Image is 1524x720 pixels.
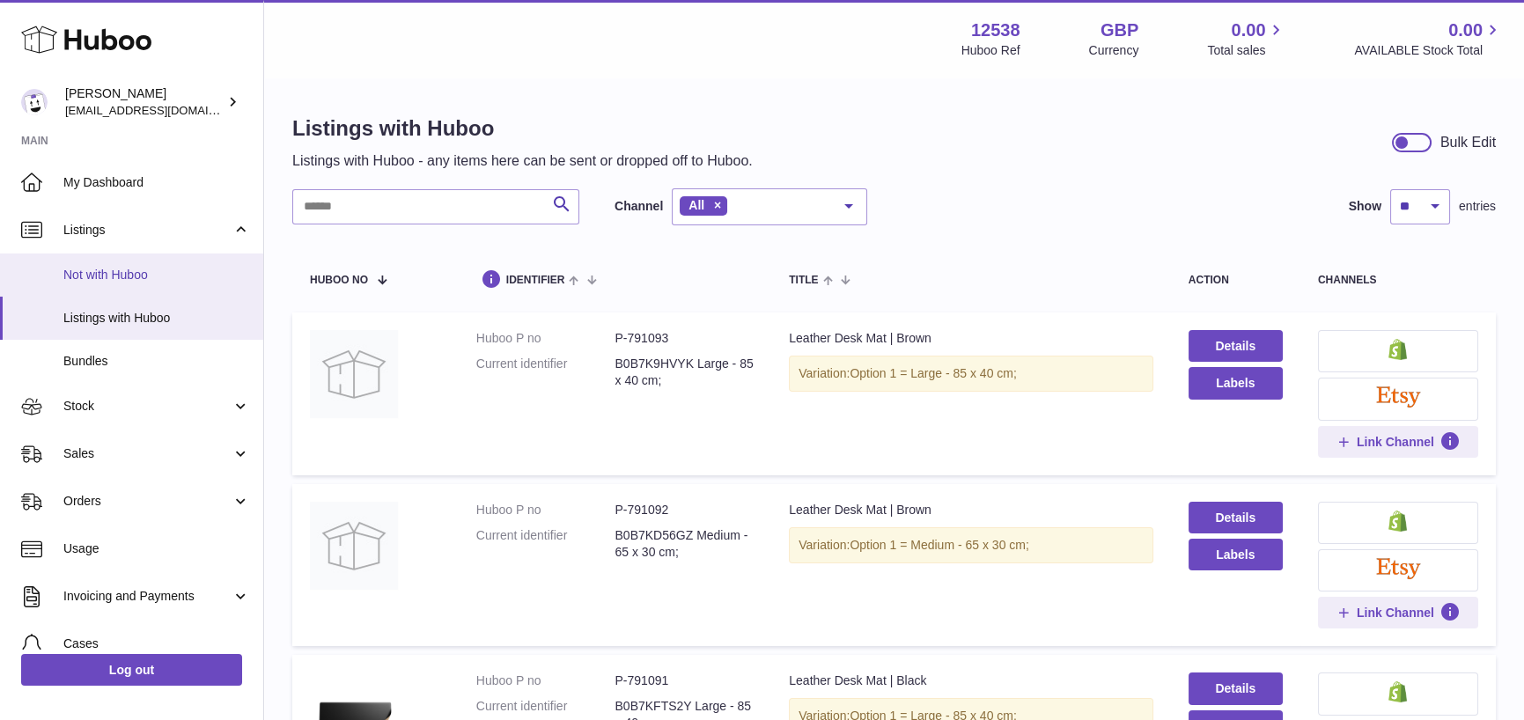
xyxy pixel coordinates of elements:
[1459,198,1496,215] span: entries
[65,85,224,119] div: [PERSON_NAME]
[1448,18,1483,42] span: 0.00
[1189,539,1283,570] button: Labels
[1354,42,1503,59] span: AVAILABLE Stock Total
[789,672,1153,689] div: Leather Desk Mat | Black
[476,356,615,389] dt: Current identifier
[1189,275,1283,286] div: action
[21,654,242,686] a: Log out
[310,275,368,286] span: Huboo no
[615,672,754,689] dd: P-791091
[1318,275,1478,286] div: channels
[1189,330,1283,362] a: Details
[63,636,250,652] span: Cases
[1089,42,1139,59] div: Currency
[789,527,1153,563] div: Variation:
[292,151,753,171] p: Listings with Huboo - any items here can be sent or dropped off to Huboo.
[789,502,1153,518] div: Leather Desk Mat | Brown
[1207,42,1285,59] span: Total sales
[476,330,615,347] dt: Huboo P no
[1354,18,1503,59] a: 0.00 AVAILABLE Stock Total
[1440,133,1496,152] div: Bulk Edit
[615,356,754,389] dd: B0B7K9HVYK Large - 85 x 40 cm;
[476,527,615,561] dt: Current identifier
[1353,558,1443,579] img: etsy-logo.png
[1357,434,1434,450] span: Link Channel
[1189,672,1283,704] a: Details
[688,198,704,212] span: All
[789,275,818,286] span: title
[476,502,615,518] dt: Huboo P no
[63,267,250,283] span: Not with Huboo
[310,502,398,590] img: Leather Desk Mat | Brown
[1388,681,1407,702] img: shopify-small.png
[1207,18,1285,59] a: 0.00 Total sales
[1101,18,1138,42] strong: GBP
[1388,339,1407,360] img: shopify-small.png
[1349,198,1381,215] label: Show
[310,330,398,418] img: Leather Desk Mat | Brown
[63,445,232,462] span: Sales
[615,527,754,561] dd: B0B7KD56GZ Medium - 65 x 30 cm;
[1353,386,1443,408] img: etsy-logo.png
[789,356,1153,392] div: Variation:
[21,89,48,115] img: internalAdmin-12538@internal.huboo.com
[1388,511,1407,532] img: shopify-small.png
[63,588,232,605] span: Invoicing and Payments
[63,398,232,415] span: Stock
[1318,426,1478,458] button: Link Channel
[789,330,1153,347] div: Leather Desk Mat | Brown
[476,672,615,689] dt: Huboo P no
[63,222,232,239] span: Listings
[850,538,1028,552] span: Option 1 = Medium - 65 x 30 cm;
[63,493,232,510] span: Orders
[1318,597,1478,628] button: Link Channel
[961,42,1020,59] div: Huboo Ref
[615,330,754,347] dd: P-791093
[63,540,250,557] span: Usage
[63,310,250,327] span: Listings with Huboo
[292,114,753,143] h1: Listings with Huboo
[63,174,250,191] span: My Dashboard
[615,502,754,518] dd: P-791092
[1357,605,1434,621] span: Link Channel
[850,366,1017,380] span: Option 1 = Large - 85 x 40 cm;
[65,103,259,117] span: [EMAIL_ADDRESS][DOMAIN_NAME]
[971,18,1020,42] strong: 12538
[1189,502,1283,533] a: Details
[615,198,663,215] label: Channel
[506,275,565,286] span: identifier
[1232,18,1266,42] span: 0.00
[63,353,250,370] span: Bundles
[1189,367,1283,399] button: Labels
